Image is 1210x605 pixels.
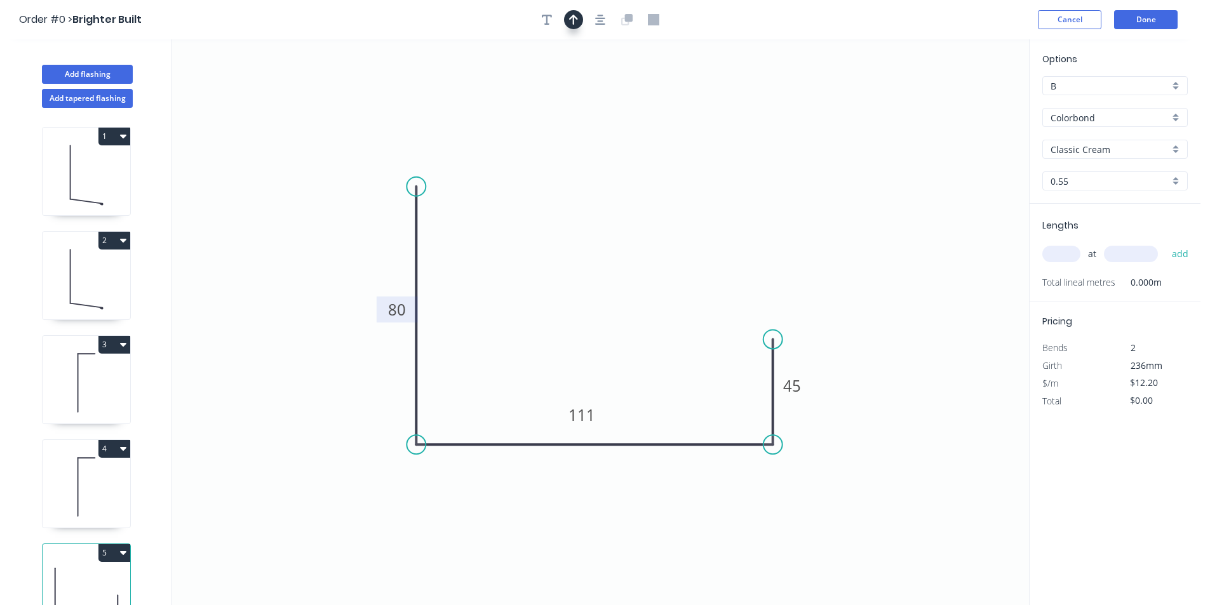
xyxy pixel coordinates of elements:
button: add [1166,243,1195,265]
span: Lengths [1042,219,1079,232]
span: 2 [1131,342,1136,354]
span: 236mm [1131,359,1162,371]
tspan: 80 [388,299,406,320]
tspan: 45 [783,375,801,396]
svg: 0 [171,39,1029,605]
input: Material [1051,111,1169,124]
button: 3 [98,336,130,354]
input: Thickness [1051,175,1169,188]
button: Add tapered flashing [42,89,133,108]
button: 4 [98,440,130,458]
button: 1 [98,128,130,145]
span: Pricing [1042,315,1072,328]
span: 0.000m [1115,274,1162,291]
span: Brighter Built [72,12,142,27]
span: Options [1042,53,1077,65]
button: Cancel [1038,10,1101,29]
button: Add flashing [42,65,133,84]
span: Bends [1042,342,1068,354]
tspan: 111 [568,404,595,425]
input: Colour [1051,143,1169,156]
span: Girth [1042,359,1062,371]
span: Total lineal metres [1042,274,1115,291]
span: at [1088,245,1096,263]
button: 2 [98,232,130,249]
span: Order #0 > [19,12,72,27]
button: 5 [98,544,130,562]
span: Total [1042,395,1061,407]
button: Done [1114,10,1178,29]
input: Price level [1051,79,1169,93]
span: $/m [1042,377,1058,389]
